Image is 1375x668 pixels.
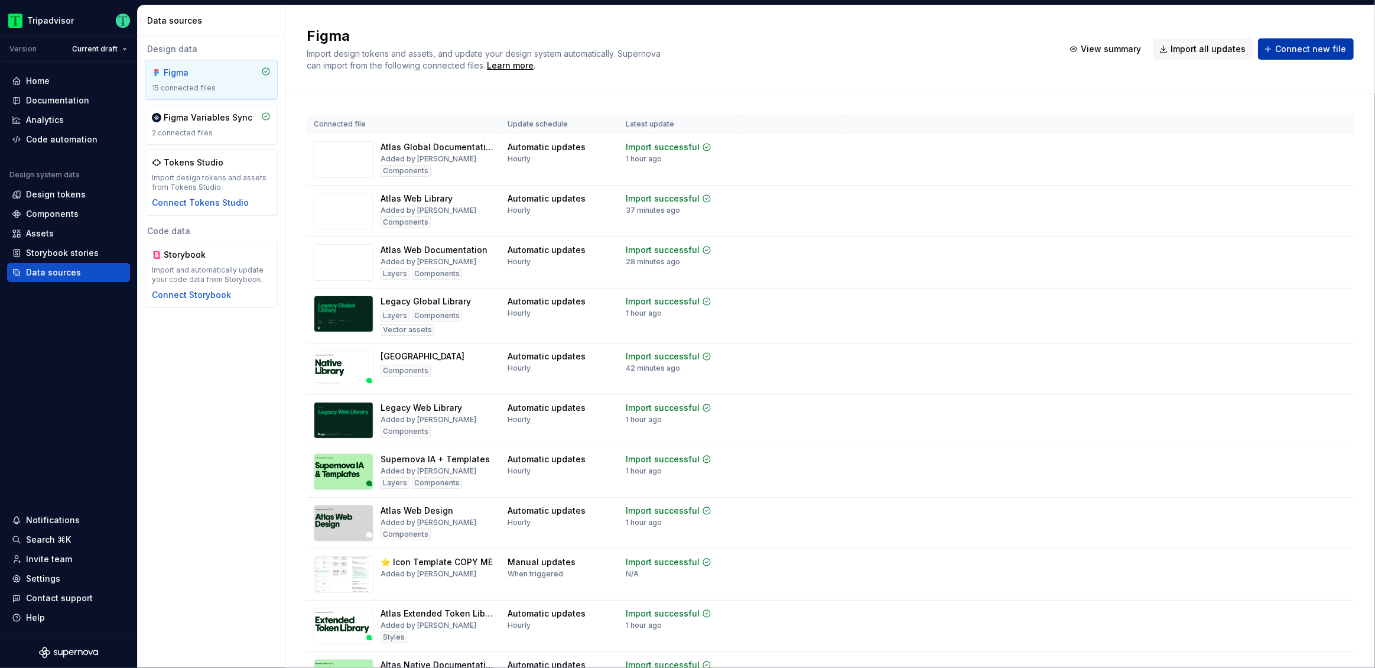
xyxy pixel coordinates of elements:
[7,111,130,129] a: Analytics
[7,185,130,204] a: Design tokens
[164,157,223,168] div: Tokens Studio
[381,324,434,336] div: Vector assets
[9,44,37,54] div: Version
[381,141,493,153] div: Atlas Global Documentation
[626,505,700,517] div: Import successful
[626,453,700,465] div: Import successful
[152,128,271,138] div: 2 connected files
[381,528,431,540] div: Components
[152,289,231,301] button: Connect Storybook
[1258,38,1354,60] button: Connect new file
[7,224,130,243] a: Assets
[164,67,220,79] div: Figma
[116,14,130,28] img: Thomas Dittmer
[9,170,79,180] div: Design system data
[26,75,50,87] div: Home
[1275,43,1346,55] span: Connect new file
[26,553,72,565] div: Invite team
[26,208,79,220] div: Components
[381,426,431,437] div: Components
[508,556,576,568] div: Manual updates
[626,351,700,362] div: Import successful
[7,205,130,223] a: Components
[7,72,130,90] a: Home
[508,351,586,362] div: Automatic updates
[152,197,249,209] button: Connect Tokens Studio
[67,41,132,57] button: Current draft
[381,365,431,377] div: Components
[626,608,700,620] div: Import successful
[626,569,639,579] div: N/A
[626,244,700,256] div: Import successful
[164,249,220,261] div: Storybook
[381,621,476,630] div: Added by [PERSON_NAME]
[619,115,742,134] th: Latest update
[508,453,586,465] div: Automatic updates
[145,225,278,237] div: Code data
[626,296,700,307] div: Import successful
[381,505,453,517] div: Atlas Web Design
[2,8,135,33] button: TripadvisorThomas Dittmer
[381,216,431,228] div: Components
[626,206,680,215] div: 37 minutes ago
[381,244,487,256] div: Atlas Web Documentation
[26,114,64,126] div: Analytics
[508,608,586,620] div: Automatic updates
[381,556,493,568] div: ⭐️ Icon Template COPY ME
[508,257,531,267] div: Hourly
[26,612,45,624] div: Help
[381,453,490,465] div: Supernova IA + Templates
[508,415,531,424] div: Hourly
[508,244,586,256] div: Automatic updates
[508,505,586,517] div: Automatic updates
[381,257,476,267] div: Added by [PERSON_NAME]
[145,242,278,308] a: StorybookImport and automatically update your code data from Storybook.Connect Storybook
[508,364,531,373] div: Hourly
[381,415,476,424] div: Added by [PERSON_NAME]
[145,105,278,145] a: Figma Variables Sync2 connected files
[1153,38,1253,60] button: Import all updates
[26,134,97,145] div: Code automation
[508,296,586,307] div: Automatic updates
[26,95,89,106] div: Documentation
[26,573,60,585] div: Settings
[381,165,431,177] div: Components
[7,263,130,282] a: Data sources
[626,621,662,630] div: 1 hour ago
[412,310,462,322] div: Components
[26,228,54,239] div: Assets
[72,44,118,54] span: Current draft
[381,518,476,527] div: Added by [PERSON_NAME]
[145,60,278,100] a: Figma15 connected files
[39,647,98,659] svg: Supernova Logo
[307,115,500,134] th: Connected file
[147,15,280,27] div: Data sources
[26,514,80,526] div: Notifications
[7,244,130,262] a: Storybook stories
[508,206,531,215] div: Hourly
[381,466,476,476] div: Added by [PERSON_NAME]
[26,267,81,278] div: Data sources
[26,189,86,200] div: Design tokens
[412,268,462,280] div: Components
[381,477,409,489] div: Layers
[381,631,407,643] div: Styles
[381,154,476,164] div: Added by [PERSON_NAME]
[26,534,71,546] div: Search ⌘K
[381,310,409,322] div: Layers
[626,415,662,424] div: 1 hour ago
[412,477,462,489] div: Components
[500,115,619,134] th: Update schedule
[508,569,563,579] div: When triggered
[381,351,464,362] div: [GEOGRAPHIC_DATA]
[508,193,586,205] div: Automatic updates
[381,608,493,620] div: Atlas Extended Token Library
[1081,43,1141,55] span: View summary
[626,518,662,527] div: 1 hour ago
[26,592,93,604] div: Contact support
[381,402,462,414] div: Legacy Web Library
[487,60,534,72] div: Learn more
